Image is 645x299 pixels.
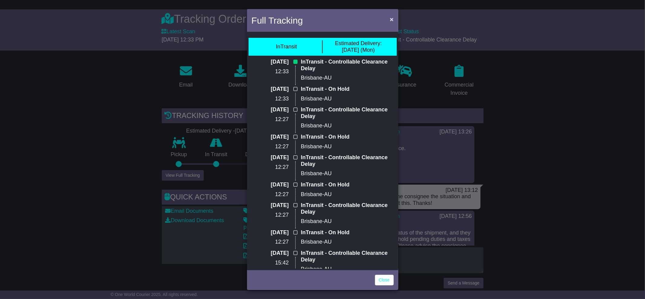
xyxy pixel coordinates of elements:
[301,107,394,120] p: InTransit - Controllable Clearance Delay
[252,202,289,209] p: [DATE]
[301,75,394,81] p: Brisbane-AU
[252,143,289,150] p: 12:27
[335,40,382,53] div: [DATE] (Mon)
[375,275,394,285] a: Close
[301,143,394,150] p: Brisbane-AU
[301,202,394,215] p: InTransit - Controllable Clearance Delay
[335,40,382,46] span: Estimated Delivery:
[252,229,289,236] p: [DATE]
[301,182,394,188] p: InTransit - On Hold
[301,123,394,129] p: Brisbane-AU
[301,86,394,93] p: InTransit - On Hold
[252,96,289,102] p: 12:33
[301,191,394,198] p: Brisbane-AU
[301,229,394,236] p: InTransit - On Hold
[252,116,289,123] p: 12:27
[301,239,394,245] p: Brisbane-AU
[252,107,289,113] p: [DATE]
[301,218,394,225] p: Brisbane-AU
[390,16,393,23] span: ×
[301,96,394,102] p: Brisbane-AU
[252,164,289,171] p: 12:27
[252,239,289,245] p: 12:27
[252,250,289,257] p: [DATE]
[252,59,289,65] p: [DATE]
[301,154,394,167] p: InTransit - Controllable Clearance Delay
[301,59,394,72] p: InTransit - Controllable Clearance Delay
[252,68,289,75] p: 12:33
[252,212,289,218] p: 12:27
[252,14,303,27] h4: Full Tracking
[301,266,394,273] p: Brisbane-AU
[252,191,289,198] p: 12:27
[276,44,297,50] div: InTransit
[252,86,289,93] p: [DATE]
[387,13,396,25] button: Close
[301,250,394,263] p: InTransit - Controllable Clearance Delay
[252,182,289,188] p: [DATE]
[301,134,394,140] p: InTransit - On Hold
[301,170,394,177] p: Brisbane-AU
[252,154,289,161] p: [DATE]
[252,134,289,140] p: [DATE]
[252,260,289,266] p: 15:42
